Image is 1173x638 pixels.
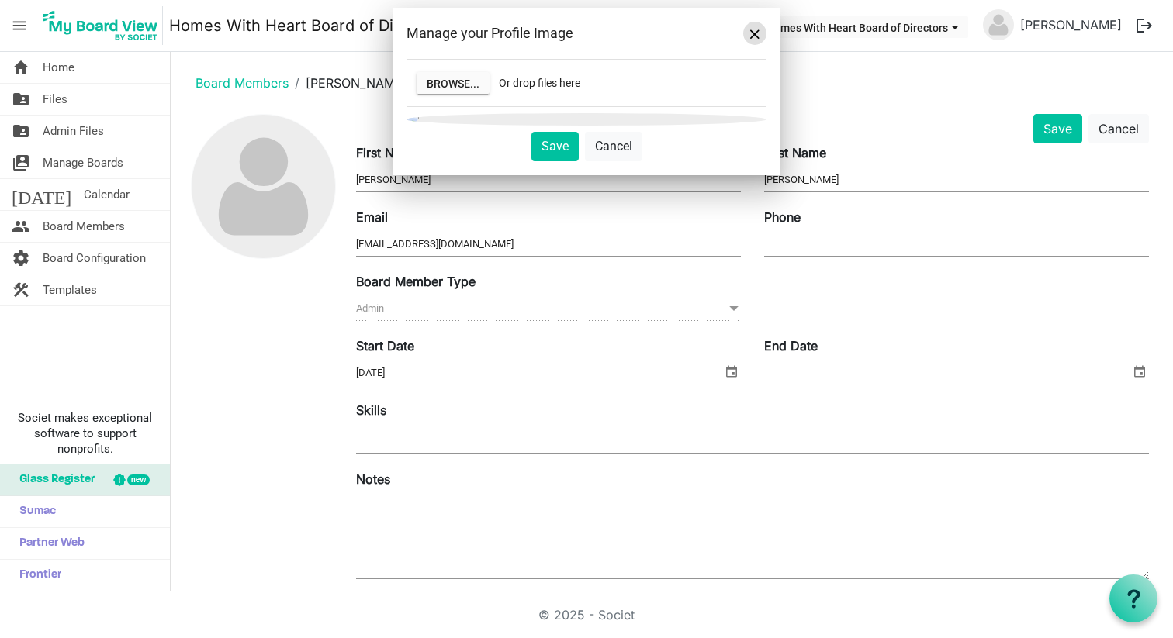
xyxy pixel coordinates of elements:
[764,143,826,162] label: Last Name
[756,16,968,38] button: Homes With Heart Board of Directors dropdownbutton
[12,274,30,305] span: construction
[356,143,419,162] label: First Name
[12,464,95,495] span: Glass Register
[43,52,74,83] span: Home
[12,116,30,147] span: folder_shared
[585,132,642,161] button: Cancel
[12,52,30,83] span: home
[764,208,801,226] label: Phone
[43,274,97,305] span: Templates
[1033,114,1082,143] button: Save
[12,496,56,527] span: Sumac
[38,6,163,45] img: My Board View Logo
[1014,9,1128,40] a: [PERSON_NAME]
[5,11,34,40] span: menu
[407,113,766,126] img: 0949bfde-5a66-4fe5-a993-8b5afdd91d1d
[289,74,407,92] li: [PERSON_NAME]
[43,211,125,242] span: Board Members
[43,116,104,147] span: Admin Files
[538,607,635,622] a: © 2025 - Societ
[356,336,414,355] label: Start Date
[407,22,694,45] div: Manage your Profile Image
[12,211,30,242] span: people
[1130,361,1149,381] span: select
[1088,114,1149,143] button: Cancel
[764,336,818,355] label: End Date
[12,84,30,115] span: folder_shared
[43,147,123,178] span: Manage Boards
[169,10,447,41] a: Homes With Heart Board of Directors
[12,243,30,274] span: settings
[743,22,766,45] button: Close
[356,470,390,488] label: Notes
[12,147,30,178] span: switch_account
[356,208,388,226] label: Email
[127,474,150,485] div: new
[38,6,169,45] a: My Board View Logo
[417,72,490,94] button: Browse...
[43,84,67,115] span: Files
[195,75,289,91] a: Board Members
[192,115,335,258] img: no-profile-picture.svg
[356,401,386,419] label: Skills
[499,77,580,89] span: Or drop files here
[12,179,71,210] span: [DATE]
[1128,9,1161,42] button: logout
[12,560,61,591] span: Frontier
[84,179,130,210] span: Calendar
[722,361,741,381] span: select
[7,410,163,457] span: Societ makes exceptional software to support nonprofits.
[12,528,85,559] span: Partner Web
[356,272,476,291] label: Board Member Type
[531,132,579,161] button: Save
[43,243,146,274] span: Board Configuration
[983,9,1014,40] img: no-profile-picture.svg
